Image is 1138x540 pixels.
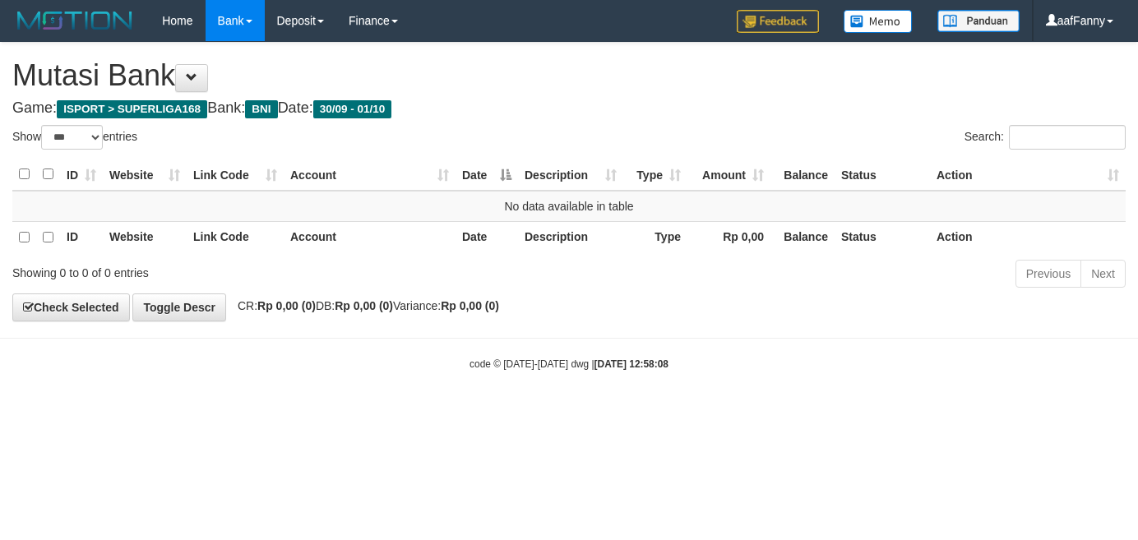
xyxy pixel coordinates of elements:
[835,221,930,253] th: Status
[12,59,1126,92] h1: Mutasi Bank
[187,159,284,191] th: Link Code: activate to sort column ascending
[844,10,913,33] img: Button%20Memo.svg
[937,10,1020,32] img: panduan.png
[41,125,103,150] select: Showentries
[245,100,277,118] span: BNI
[687,159,770,191] th: Amount: activate to sort column ascending
[12,191,1126,222] td: No data available in table
[1080,260,1126,288] a: Next
[229,299,499,312] span: CR: DB: Variance:
[12,100,1126,117] h4: Game: Bank: Date:
[965,125,1126,150] label: Search:
[60,159,103,191] th: ID: activate to sort column ascending
[1015,260,1081,288] a: Previous
[12,293,130,321] a: Check Selected
[518,221,623,253] th: Description
[623,159,687,191] th: Type: activate to sort column ascending
[770,221,835,253] th: Balance
[456,221,518,253] th: Date
[835,159,930,191] th: Status
[687,221,770,253] th: Rp 0,00
[623,221,687,253] th: Type
[770,159,835,191] th: Balance
[57,100,207,118] span: ISPORT > SUPERLIGA168
[257,299,316,312] strong: Rp 0,00 (0)
[594,358,668,370] strong: [DATE] 12:58:08
[518,159,623,191] th: Description: activate to sort column ascending
[313,100,392,118] span: 30/09 - 01/10
[284,159,456,191] th: Account: activate to sort column ascending
[132,293,226,321] a: Toggle Descr
[284,221,456,253] th: Account
[103,159,187,191] th: Website: activate to sort column ascending
[470,358,668,370] small: code © [DATE]-[DATE] dwg |
[12,258,462,281] div: Showing 0 to 0 of 0 entries
[737,10,819,33] img: Feedback.jpg
[930,159,1126,191] th: Action: activate to sort column ascending
[187,221,284,253] th: Link Code
[103,221,187,253] th: Website
[12,8,137,33] img: MOTION_logo.png
[1009,125,1126,150] input: Search:
[456,159,518,191] th: Date: activate to sort column descending
[930,221,1126,253] th: Action
[60,221,103,253] th: ID
[441,299,499,312] strong: Rp 0,00 (0)
[335,299,393,312] strong: Rp 0,00 (0)
[12,125,137,150] label: Show entries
